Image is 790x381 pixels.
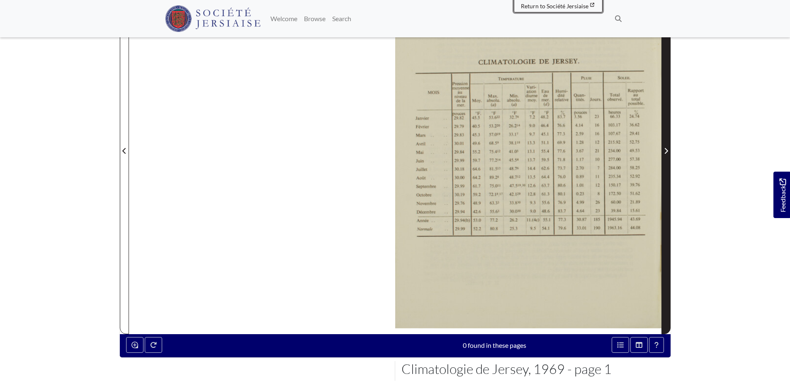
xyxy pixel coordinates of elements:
span: ‘ [627,223,628,226]
span: 38.113 [509,141,518,144]
span: 1.28 [576,141,582,144]
span: 10 [596,158,598,161]
span: 64.6 [472,167,479,171]
span: 29.83 [454,133,463,137]
span: [GEOGRAPHIC_DATA]. [552,57,625,66]
span: 29.99 [454,158,463,162]
span: Quan- [574,93,584,98]
span: 1945.94 [608,217,621,221]
span: °F [491,111,495,115]
span: 24.74 [630,114,639,118]
span: 66.33 [610,114,619,118]
span: ‘ [627,216,628,219]
span: 185 [594,217,599,221]
span: 26.214 [509,124,518,127]
span: de [456,99,459,102]
span: 9.5 [530,226,535,230]
span: 29.94 [455,209,464,214]
span: 64.4 [541,175,548,179]
span: 55.6 [542,200,549,204]
button: Enable or disable loupe tool (Alt+L) [126,337,143,353]
span: 42.129 [509,192,518,196]
span: 62.6 [541,166,548,170]
span: total [632,97,638,101]
span: heures [608,110,617,114]
span: 2.70 [576,166,583,170]
span: 21 [595,149,598,152]
span: 89.23 [489,175,496,179]
span: Vari. [526,85,534,89]
span: 4.14 [575,123,582,127]
span: 30.01 [454,141,461,145]
span: 5275 [630,140,638,144]
span: 150.17 [609,183,620,187]
span: 1 [539,131,540,134]
span: 60.00 [611,200,620,204]
span: 9.0 [530,209,535,213]
span: MOlS [428,90,437,95]
span: 59.2 [473,192,480,197]
span: 235.34 [608,174,620,178]
span: 284.00 [608,165,620,170]
span: la [462,99,464,102]
span: Humi- [556,89,566,93]
span: 12.8 [528,192,534,196]
span: 3.56 [574,114,581,119]
span: 64.2 [473,175,480,180]
span: 1.01 [576,183,582,187]
span: 13.5 [528,175,533,178]
span: 49.6 [472,141,479,145]
span: Decembre [416,210,434,214]
span: 55.1 [543,218,549,221]
span: °F [544,110,548,114]
button: Rotate the book [145,337,162,353]
span: 30.18 [455,167,464,171]
span: 77.2 [490,218,497,222]
a: Search [329,10,355,27]
span: au [457,90,461,95]
span: °F [530,111,534,115]
span: __ [627,73,639,92]
span: 48.7'2 [509,175,519,179]
span: 72.1“]7 [489,192,501,197]
span: Mars [416,133,425,138]
span: 47.519.30 [509,184,522,187]
span: 45.5 [472,115,479,119]
span: Janvier [416,116,428,120]
span: 29.82 [454,116,463,120]
img: Société Jersiaise [165,5,261,32]
span: 52.2 [473,226,480,231]
span: 83.7 [557,114,564,119]
span: TEMPERATURE [498,77,521,81]
span: 215.92 [608,140,619,144]
span: (d) [544,102,548,107]
span: ‘X, [634,111,637,114]
span: 76.0 [558,175,565,179]
span: lités. [576,97,583,101]
span: 30.030 [510,209,518,213]
span: 45.1 [541,132,546,136]
span: PLUIE [581,76,590,80]
span: 16 [595,124,598,126]
span: 190 [594,226,599,229]
span: (a) [511,102,516,107]
span: [PERSON_NAME]/e [417,227,450,231]
span: 1 [503,148,504,150]
span: Mai [416,150,422,155]
span: 15.61 [631,209,638,212]
span: 45.3 [472,132,479,136]
span: DE [539,58,547,65]
span: Eau [542,89,548,93]
span: 234.00 [608,148,620,153]
span: 13.7 [528,158,533,161]
span: Octobre [416,193,430,197]
span: JuiIlel [416,167,425,172]
span: ‘ [525,158,526,161]
span: poum [452,112,464,117]
span: 48.6 [542,209,549,213]
span: Fe'vrier [416,124,427,129]
span: 49.53 [630,148,639,152]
